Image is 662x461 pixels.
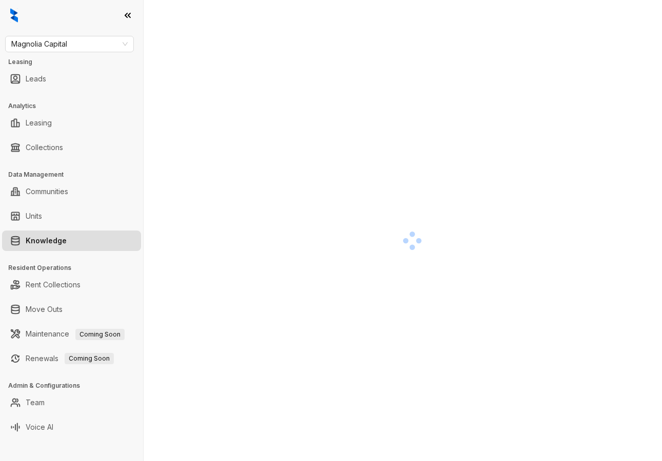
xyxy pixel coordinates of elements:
a: Leasing [26,113,52,133]
a: RenewalsComing Soon [26,348,114,369]
a: Collections [26,137,63,158]
li: Move Outs [2,299,141,320]
img: logo [10,8,18,23]
li: Rent Collections [2,275,141,295]
a: Units [26,206,42,226]
a: Move Outs [26,299,63,320]
h3: Analytics [8,101,143,111]
a: Communities [26,181,68,202]
a: Voice AI [26,417,53,437]
li: Leasing [2,113,141,133]
span: Magnolia Capital [11,36,128,52]
a: Knowledge [26,230,67,251]
li: Collections [2,137,141,158]
h3: Admin & Configurations [8,381,143,390]
li: Knowledge [2,230,141,251]
li: Units [2,206,141,226]
li: Voice AI [2,417,141,437]
li: Team [2,392,141,413]
li: Renewals [2,348,141,369]
a: Team [26,392,45,413]
a: Leads [26,69,46,89]
li: Leads [2,69,141,89]
a: Rent Collections [26,275,81,295]
li: Maintenance [2,324,141,344]
h3: Resident Operations [8,263,143,273]
li: Communities [2,181,141,202]
span: Coming Soon [75,329,125,340]
h3: Leasing [8,57,143,67]
h3: Data Management [8,170,143,179]
span: Coming Soon [65,353,114,364]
